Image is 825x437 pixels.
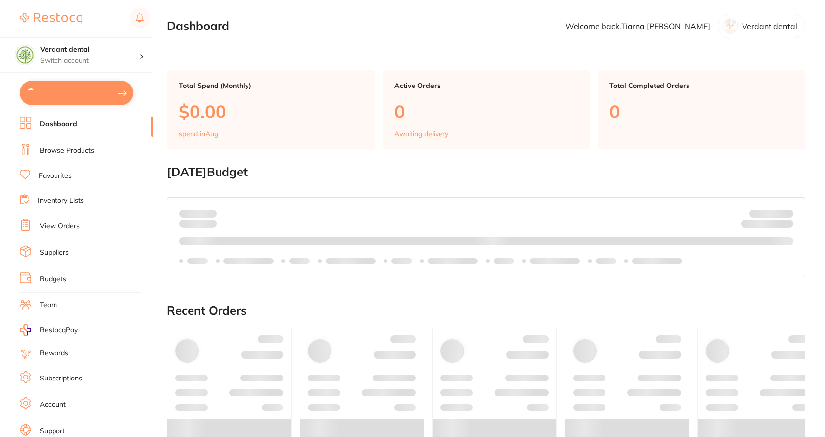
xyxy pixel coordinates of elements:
[40,426,65,436] a: Support
[40,119,77,129] a: Dashboard
[742,22,797,30] p: Verdant dental
[167,19,229,33] h2: Dashboard
[179,130,218,138] p: spend in Aug
[20,324,78,336] a: RestocqPay
[199,209,217,218] strong: $0.00
[749,209,793,217] p: Budget:
[565,22,710,30] p: Welcome back, Tiarna [PERSON_NAME]
[40,146,94,156] a: Browse Products
[428,257,478,265] p: Labels extended
[40,221,80,231] a: View Orders
[15,45,35,65] img: Verdant dental
[179,101,363,121] p: $0.00
[40,400,66,409] a: Account
[40,374,82,383] a: Subscriptions
[289,257,310,265] p: Labels
[598,70,805,149] a: Total Completed Orders0
[40,300,57,310] a: Team
[20,7,82,30] a: Restocq Logo
[394,82,578,89] p: Active Orders
[179,82,363,89] p: Total Spend (Monthly)
[394,101,578,121] p: 0
[187,257,208,265] p: Labels
[179,218,217,230] p: month
[39,171,72,181] a: Favourites
[20,324,31,336] img: RestocqPay
[383,70,590,149] a: Active Orders0Awaiting delivery
[179,209,217,217] p: Spent:
[223,257,274,265] p: Labels extended
[776,221,793,230] strong: $0.00
[494,257,514,265] p: Labels
[40,325,78,335] span: RestocqPay
[774,209,793,218] strong: $NaN
[609,101,794,121] p: 0
[741,218,793,230] p: Remaining:
[530,257,580,265] p: Labels extended
[40,56,139,66] p: Switch account
[167,70,375,149] a: Total Spend (Monthly)$0.00spend inAug
[326,257,376,265] p: Labels extended
[167,304,805,318] h2: Recent Orders
[20,13,82,25] img: Restocq Logo
[609,82,794,89] p: Total Completed Orders
[394,130,448,138] p: Awaiting delivery
[40,274,66,284] a: Budgets
[596,257,616,265] p: Labels
[632,257,682,265] p: Labels extended
[40,349,68,358] a: Rewards
[391,257,412,265] p: Labels
[167,165,805,179] h2: [DATE] Budget
[40,45,139,55] h4: Verdant dental
[38,196,84,205] a: Inventory Lists
[40,248,69,258] a: Suppliers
